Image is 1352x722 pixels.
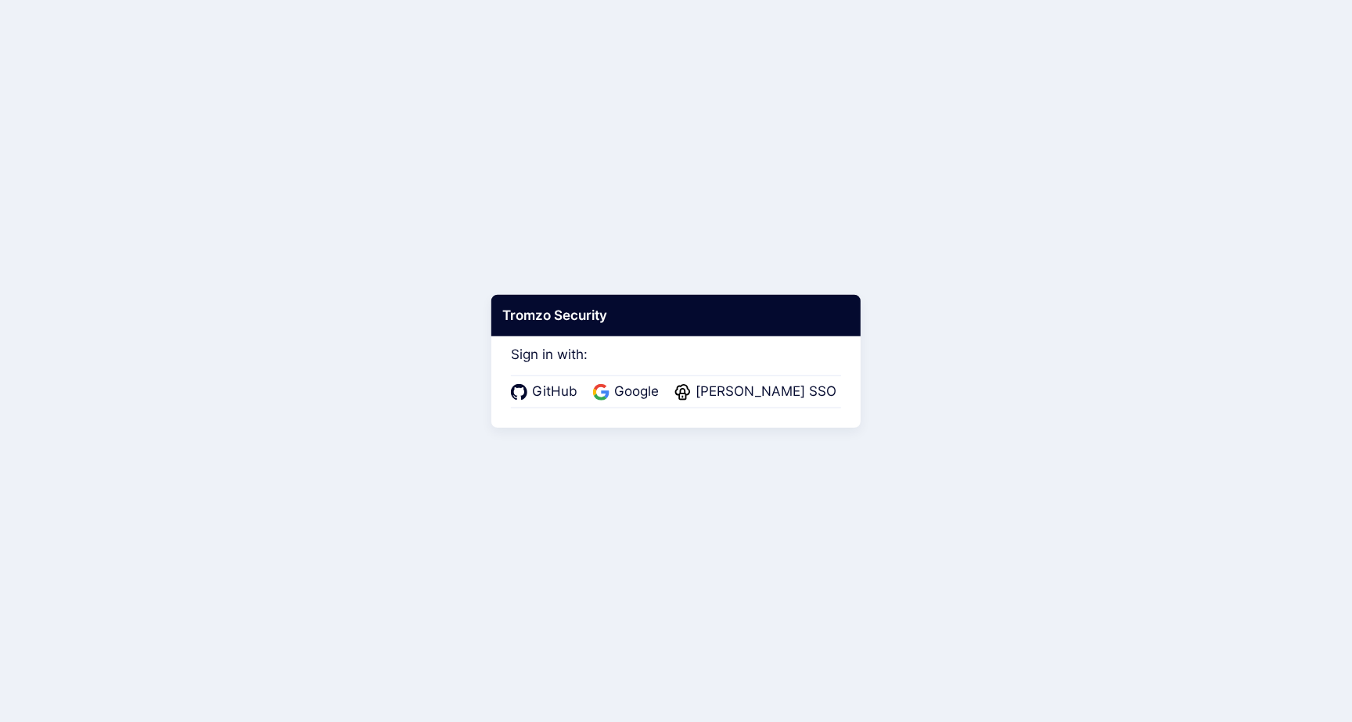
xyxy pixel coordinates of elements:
div: Sign in with: [511,325,841,408]
span: Google [609,382,663,402]
span: [PERSON_NAME] SSO [691,382,841,402]
a: GitHub [511,382,582,402]
span: GitHub [527,382,582,402]
a: Google [593,382,663,402]
a: [PERSON_NAME] SSO [674,382,841,402]
div: Tromzo Security [491,294,861,336]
